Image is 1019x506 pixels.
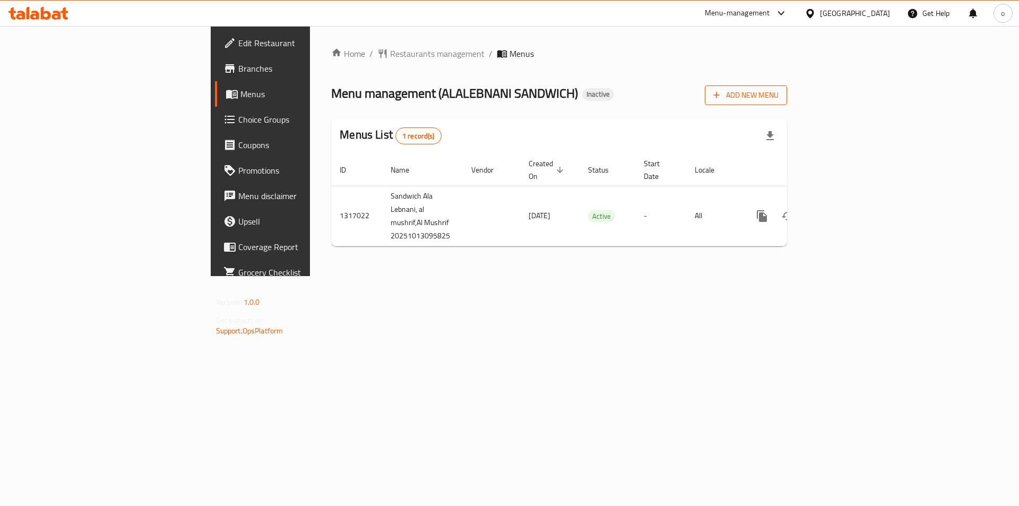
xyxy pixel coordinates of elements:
td: - [635,186,686,246]
div: [GEOGRAPHIC_DATA] [820,7,890,19]
a: Promotions [215,158,381,183]
div: Export file [757,123,783,149]
a: Coverage Report [215,234,381,260]
span: Status [588,164,623,176]
span: o [1001,7,1005,19]
span: Start Date [644,157,673,183]
button: Add New Menu [705,85,787,105]
div: Inactive [582,88,614,101]
span: Grocery Checklist [238,266,373,279]
td: All [686,186,741,246]
button: more [749,203,775,229]
span: Get support on: [216,313,265,327]
h2: Menus List [340,127,441,144]
span: Inactive [582,90,614,99]
a: Choice Groups [215,107,381,132]
span: Name [391,164,423,176]
a: Support.OpsPlatform [216,324,283,338]
span: Menu management ( ALALEBNANI SANDWICH ) [331,81,578,105]
a: Coupons [215,132,381,158]
span: [DATE] [529,209,550,222]
a: Menus [215,81,381,107]
a: Grocery Checklist [215,260,381,285]
span: Menus [240,88,373,100]
span: Created On [529,157,567,183]
span: Add New Menu [713,89,779,102]
span: 1 record(s) [396,131,441,141]
span: Menu disclaimer [238,190,373,202]
li: / [489,47,493,60]
table: enhanced table [331,154,860,246]
span: Vendor [471,164,507,176]
span: Edit Restaurant [238,37,373,49]
span: ID [340,164,360,176]
span: Coupons [238,139,373,151]
span: Menus [509,47,534,60]
span: Choice Groups [238,113,373,126]
a: Branches [215,56,381,81]
button: Change Status [775,203,800,229]
th: Actions [741,154,860,186]
span: Upsell [238,215,373,228]
span: Promotions [238,164,373,177]
div: Total records count [395,127,442,144]
span: Restaurants management [390,47,485,60]
div: Menu-management [705,7,770,20]
span: 1.0.0 [244,295,260,309]
a: Edit Restaurant [215,30,381,56]
span: Branches [238,62,373,75]
a: Menu disclaimer [215,183,381,209]
a: Restaurants management [377,47,485,60]
span: Active [588,210,615,222]
a: Upsell [215,209,381,234]
nav: breadcrumb [331,47,787,60]
span: Coverage Report [238,241,373,253]
span: Version: [216,295,242,309]
span: Locale [695,164,728,176]
td: Sandwich Ala Lebnani, al mushrif,Al Mushrif 20251013095825 [382,186,463,246]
